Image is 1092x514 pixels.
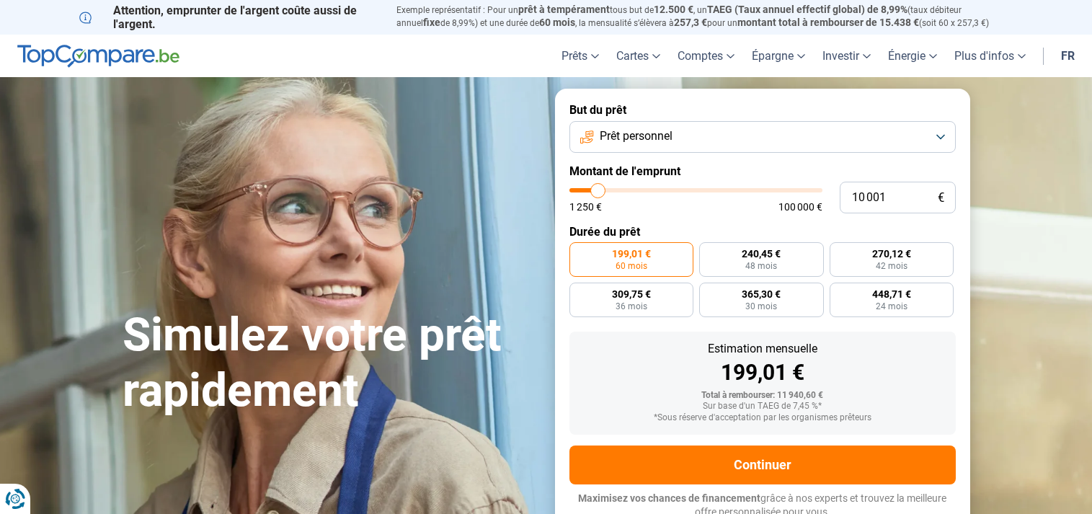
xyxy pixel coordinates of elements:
[539,17,575,28] span: 60 mois
[745,302,777,311] span: 30 mois
[569,446,956,484] button: Continuer
[612,249,651,259] span: 199,01 €
[876,302,907,311] span: 24 mois
[872,289,911,299] span: 448,71 €
[518,4,610,15] span: prêt à tempérament
[872,249,911,259] span: 270,12 €
[569,103,956,117] label: But du prêt
[17,45,179,68] img: TopCompare
[654,4,693,15] span: 12.500 €
[569,225,956,239] label: Durée du prêt
[123,308,538,419] h1: Simulez votre prêt rapidement
[742,289,781,299] span: 365,30 €
[569,164,956,178] label: Montant de l'emprunt
[616,262,647,270] span: 60 mois
[1052,35,1083,77] a: fr
[553,35,608,77] a: Prêts
[616,302,647,311] span: 36 mois
[79,4,379,31] p: Attention, emprunter de l'argent coûte aussi de l'argent.
[423,17,440,28] span: fixe
[742,249,781,259] span: 240,45 €
[674,17,707,28] span: 257,3 €
[581,343,944,355] div: Estimation mensuelle
[581,362,944,384] div: 199,01 €
[569,121,956,153] button: Prêt personnel
[569,202,602,212] span: 1 250 €
[600,128,672,144] span: Prêt personnel
[707,4,907,15] span: TAEG (Taux annuel effectif global) de 8,99%
[876,262,907,270] span: 42 mois
[879,35,946,77] a: Énergie
[743,35,814,77] a: Épargne
[814,35,879,77] a: Investir
[608,35,669,77] a: Cartes
[581,413,944,423] div: *Sous réserve d'acceptation par les organismes prêteurs
[396,4,1013,30] p: Exemple représentatif : Pour un tous but de , un (taux débiteur annuel de 8,99%) et une durée de ...
[581,391,944,401] div: Total à rembourser: 11 940,60 €
[612,289,651,299] span: 309,75 €
[745,262,777,270] span: 48 mois
[946,35,1034,77] a: Plus d'infos
[578,492,760,504] span: Maximisez vos chances de financement
[778,202,822,212] span: 100 000 €
[669,35,743,77] a: Comptes
[938,192,944,204] span: €
[737,17,919,28] span: montant total à rembourser de 15.438 €
[581,402,944,412] div: Sur base d'un TAEG de 7,45 %*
